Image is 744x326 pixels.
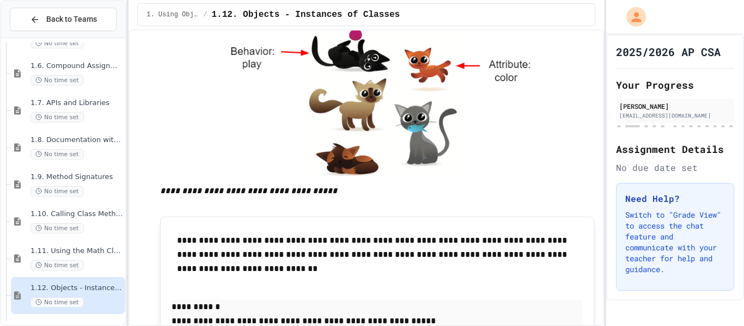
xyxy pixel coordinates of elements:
[31,210,123,219] span: 1.10. Calling Class Methods
[619,101,731,111] div: [PERSON_NAME]
[31,260,84,270] span: No time set
[616,44,721,59] h1: 2025/2026 AP CSA
[10,8,117,31] button: Back to Teams
[31,149,84,159] span: No time set
[31,38,84,48] span: No time set
[31,186,84,196] span: No time set
[616,77,734,93] h2: Your Progress
[616,161,734,174] div: No due date set
[31,297,84,307] span: No time set
[625,210,725,275] p: Switch to "Grade View" to access the chat feature and communicate with your teacher for help and ...
[31,112,84,122] span: No time set
[46,14,97,25] span: Back to Teams
[203,10,207,19] span: /
[211,8,400,21] span: 1.12. Objects - Instances of Classes
[31,223,84,233] span: No time set
[625,192,725,205] h3: Need Help?
[31,99,123,108] span: 1.7. APIs and Libraries
[31,136,123,145] span: 1.8. Documentation with Comments and Preconditions
[147,10,199,19] span: 1. Using Objects and Methods
[615,4,649,29] div: My Account
[31,75,84,85] span: No time set
[619,112,731,120] div: [EMAIL_ADDRESS][DOMAIN_NAME]
[31,284,123,293] span: 1.12. Objects - Instances of Classes
[616,142,734,157] h2: Assignment Details
[31,61,123,71] span: 1.6. Compound Assignment Operators
[31,173,123,182] span: 1.9. Method Signatures
[31,247,123,256] span: 1.11. Using the Math Class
